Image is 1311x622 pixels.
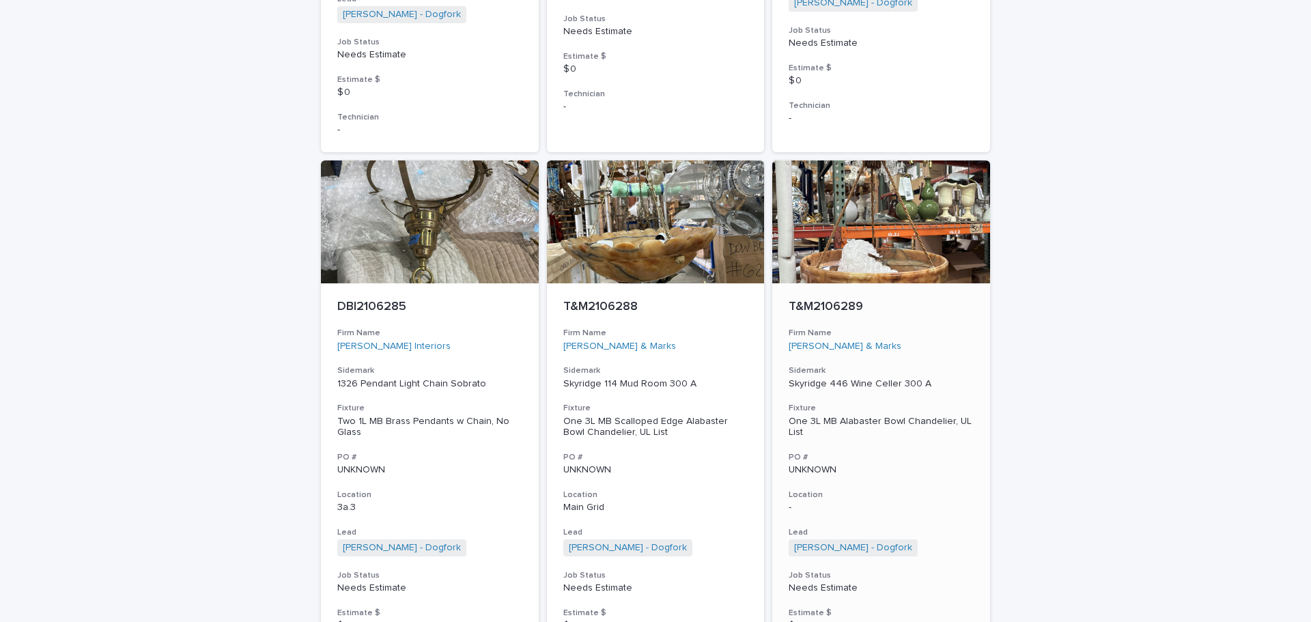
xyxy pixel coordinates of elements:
h3: Technician [337,112,522,123]
h3: Technician [563,89,748,100]
h3: Lead [563,527,748,538]
h3: Lead [789,527,974,538]
h3: Job Status [337,37,522,48]
p: Main Grid [563,502,748,513]
div: One 3L MB Alabaster Bowl Chandelier, UL List [789,416,974,439]
h3: Estimate $ [789,63,974,74]
a: [PERSON_NAME] - Dogfork [343,9,461,20]
h3: Estimate $ [563,608,748,619]
p: UNKNOWN [789,464,974,476]
h3: Estimate $ [337,74,522,85]
p: $ 0 [789,75,974,87]
h3: Job Status [563,14,748,25]
p: Needs Estimate [789,38,974,49]
h3: Estimate $ [563,51,748,62]
h3: Job Status [789,25,974,36]
h3: Location [337,490,522,500]
h3: Sidemark [337,365,522,376]
h3: Firm Name [563,328,748,339]
p: - [563,101,748,113]
div: Two 1L MB Brass Pendants w Chain, No Glass [337,416,522,439]
h3: PO # [563,452,748,463]
h3: Fixture [789,403,974,414]
h3: Fixture [563,403,748,414]
a: [PERSON_NAME] - Dogfork [343,542,461,554]
h3: Estimate $ [789,608,974,619]
h3: Sidemark [789,365,974,376]
h3: Firm Name [337,328,522,339]
p: DBI2106285 [337,300,522,315]
h3: PO # [337,452,522,463]
p: Skyridge 446 Wine Celler 300 A [789,378,974,390]
a: [PERSON_NAME] - Dogfork [794,542,912,554]
h3: Sidemark [563,365,748,376]
div: One 3L MB Scalloped Edge Alabaster Bowl Chandelier, UL List [563,416,748,439]
p: $ 0 [563,63,748,75]
h3: Technician [789,100,974,111]
h3: Location [563,490,748,500]
p: Needs Estimate [563,582,748,594]
a: [PERSON_NAME] & Marks [563,341,676,352]
p: Needs Estimate [789,582,974,594]
p: Skyridge 114 Mud Room 300 A [563,378,748,390]
p: T&M2106289 [789,300,974,315]
h3: Job Status [337,570,522,581]
p: Needs Estimate [337,49,522,61]
p: - [789,113,974,124]
p: Needs Estimate [337,582,522,594]
p: UNKNOWN [563,464,748,476]
a: [PERSON_NAME] & Marks [789,341,901,352]
h3: Job Status [789,570,974,581]
p: 1326 Pendant Light Chain Sobrato [337,378,522,390]
h3: Estimate $ [337,608,522,619]
p: - [337,124,522,136]
p: Needs Estimate [563,26,748,38]
h3: Job Status [563,570,748,581]
p: - [789,502,974,513]
h3: Firm Name [789,328,974,339]
h3: Location [789,490,974,500]
h3: Fixture [337,403,522,414]
p: UNKNOWN [337,464,522,476]
a: [PERSON_NAME] Interiors [337,341,451,352]
p: T&M2106288 [563,300,748,315]
a: [PERSON_NAME] - Dogfork [569,542,687,554]
p: 3a.3 [337,502,522,513]
h3: Lead [337,527,522,538]
h3: PO # [789,452,974,463]
p: $ 0 [337,87,522,98]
